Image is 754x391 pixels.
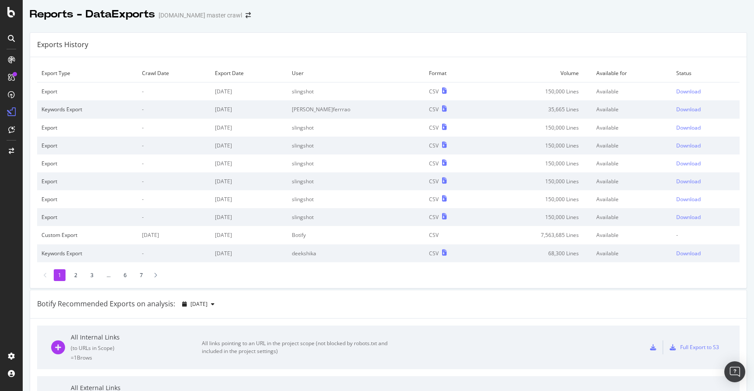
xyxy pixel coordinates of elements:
li: 2 [70,269,82,281]
div: Open Intercom Messenger [724,361,745,382]
a: Download [676,250,735,257]
div: Download [676,142,701,149]
div: CSV [429,250,439,257]
div: Keywords Export [42,250,133,257]
td: deekshika [287,244,425,262]
td: slingshot [287,154,425,172]
td: slingshot [287,82,425,101]
td: 7,563,685 Lines [479,226,592,244]
td: [DATE] [211,172,287,190]
div: CSV [429,88,439,95]
td: Export Type [37,64,138,82]
td: 150,000 Lines [479,119,592,137]
td: 150,000 Lines [479,137,592,154]
li: 3 [86,269,98,281]
td: 150,000 Lines [479,208,592,226]
div: Download [676,250,701,257]
li: 1 [54,269,66,281]
div: Export [42,195,133,203]
td: 68,300 Lines [479,244,592,262]
div: Reports - DataExports [30,7,155,22]
td: - [138,172,211,190]
div: CSV [429,178,439,185]
div: CSV [429,160,439,167]
td: 150,000 Lines [479,154,592,172]
td: Volume [479,64,592,82]
td: - [138,100,211,118]
div: Botify Recommended Exports on analysis: [37,299,175,309]
a: Download [676,213,735,221]
div: Keywords Export [42,106,133,113]
div: [DOMAIN_NAME] master crawl [159,11,242,20]
div: Export [42,213,133,221]
td: - [138,244,211,262]
div: s3-export [670,344,676,350]
div: Download [676,106,701,113]
td: [DATE] [211,100,287,118]
div: Available [596,250,668,257]
td: 35,665 Lines [479,100,592,118]
div: Download [676,160,701,167]
div: Available [596,213,668,221]
div: Available [596,106,668,113]
div: CSV [429,195,439,203]
div: Full Export to S3 [680,343,719,351]
td: - [672,226,740,244]
td: - [138,208,211,226]
td: slingshot [287,119,425,137]
td: slingshot [287,208,425,226]
a: Download [676,160,735,167]
div: Export [42,88,133,95]
td: [DATE] [211,154,287,172]
div: arrow-right-arrow-left [246,12,251,18]
td: [DATE] [211,190,287,208]
td: 150,000 Lines [479,82,592,101]
div: All Internal Links [71,333,202,342]
td: 150,000 Lines [479,172,592,190]
div: Download [676,195,701,203]
div: Export [42,142,133,149]
div: All links pointing to an URL in the project scope (not blocked by robots.txt and included in the ... [202,340,398,355]
div: Custom Export [42,231,133,239]
div: Download [676,178,701,185]
li: 6 [119,269,131,281]
td: Available for [592,64,672,82]
td: slingshot [287,172,425,190]
div: Available [596,88,668,95]
td: - [138,82,211,101]
a: Download [676,178,735,185]
div: ( to URLs in Scope ) [71,344,202,352]
div: CSV [429,213,439,221]
div: = 1B rows [71,354,202,361]
td: - [138,154,211,172]
td: [DATE] [211,119,287,137]
div: CSV [429,124,439,131]
li: ... [102,269,115,281]
td: [DATE] [211,226,287,244]
div: Download [676,213,701,221]
div: Export [42,178,133,185]
div: Available [596,124,668,131]
div: Export [42,124,133,131]
td: slingshot [287,190,425,208]
td: [PERSON_NAME]ferrrao [287,100,425,118]
td: slingshot [287,137,425,154]
td: [DATE] [211,244,287,262]
td: 150,000 Lines [479,190,592,208]
div: Exports History [37,40,88,50]
td: [DATE] [211,82,287,101]
div: csv-export [650,344,656,350]
td: Export Date [211,64,287,82]
td: Crawl Date [138,64,211,82]
td: - [138,190,211,208]
div: Download [676,88,701,95]
div: Available [596,195,668,203]
div: Export [42,160,133,167]
a: Download [676,88,735,95]
td: Botify [287,226,425,244]
div: CSV [429,142,439,149]
span: 2025 Aug. 11th [190,300,208,308]
div: Available [596,231,668,239]
div: CSV [429,106,439,113]
div: Available [596,142,668,149]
